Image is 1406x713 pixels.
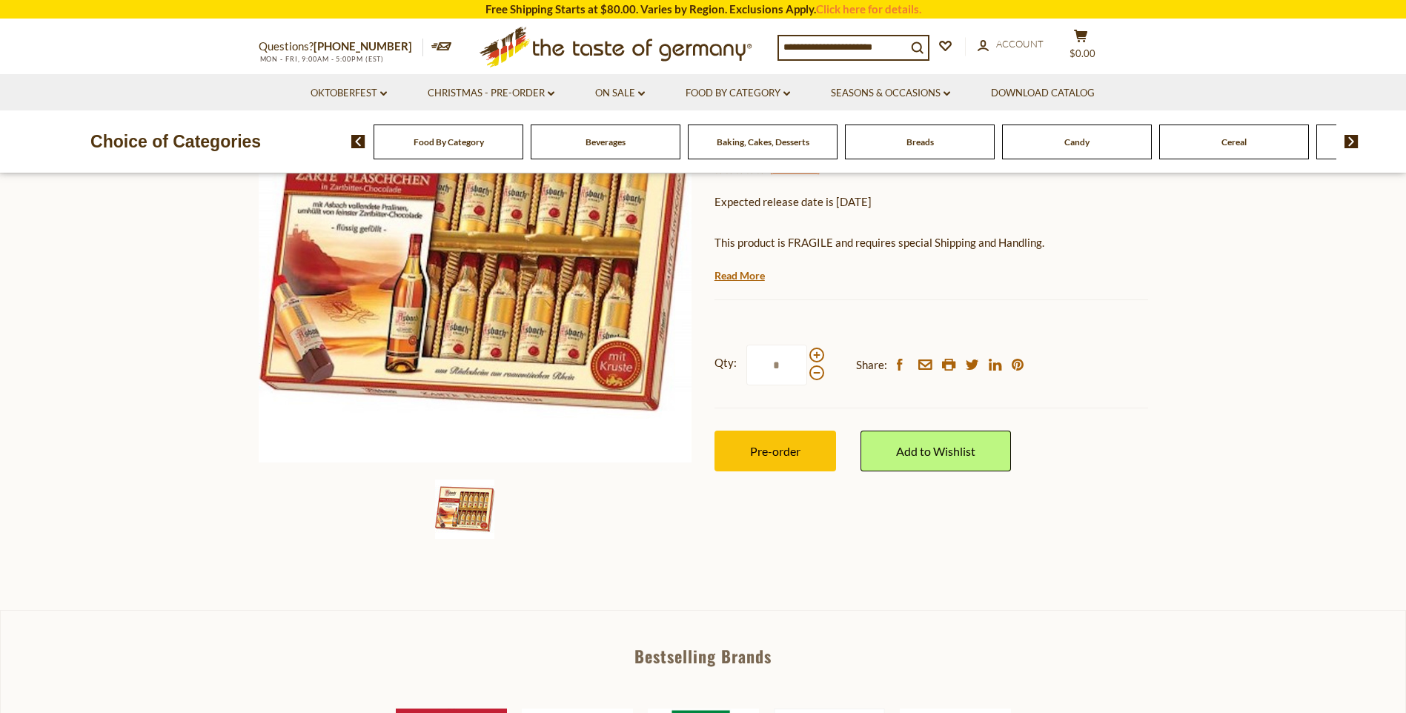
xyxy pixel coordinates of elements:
[1,648,1405,664] div: Bestselling Brands
[586,136,626,147] a: Beverages
[1344,135,1359,148] img: next arrow
[595,85,645,102] a: On Sale
[991,85,1095,102] a: Download Catalog
[259,55,385,63] span: MON - FRI, 9:00AM - 5:00PM (EST)
[714,354,737,372] strong: Qty:
[769,161,820,176] span: ( )
[714,193,1148,211] p: Expected release date is [DATE]
[717,136,809,147] a: Baking, Cakes, Desserts
[351,135,365,148] img: previous arrow
[856,356,887,374] span: Share:
[259,29,692,462] img: Asbach Dark Chocolate Bottles with Brandy 20 pieces, 8.8 oz in Gift Box
[714,268,765,283] a: Read More
[729,263,1148,282] li: We will ship this product in heat-protective, cushioned packaging and ice during warm weather mon...
[746,345,807,385] input: Qty:
[831,85,950,102] a: Seasons & Occasions
[750,444,800,458] span: Pre-order
[311,85,387,102] a: Oktoberfest
[314,39,412,53] a: [PHONE_NUMBER]
[414,136,484,147] a: Food By Category
[906,136,934,147] a: Breads
[428,85,554,102] a: Christmas - PRE-ORDER
[1064,136,1090,147] a: Candy
[996,38,1044,50] span: Account
[1221,136,1247,147] a: Cereal
[816,2,921,16] a: Click here for details.
[714,233,1148,252] p: This product is FRAGILE and requires special Shipping and Handling.
[259,37,423,56] p: Questions?
[714,431,836,471] button: Pre-order
[860,431,1011,471] a: Add to Wishlist
[1059,29,1104,66] button: $0.00
[1070,47,1095,59] span: $0.00
[686,85,790,102] a: Food By Category
[978,36,1044,53] a: Account
[435,480,494,539] img: Asbach Dark Chocolate Bottles with Brandy 20 pieces, 8.8 oz in Gift Box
